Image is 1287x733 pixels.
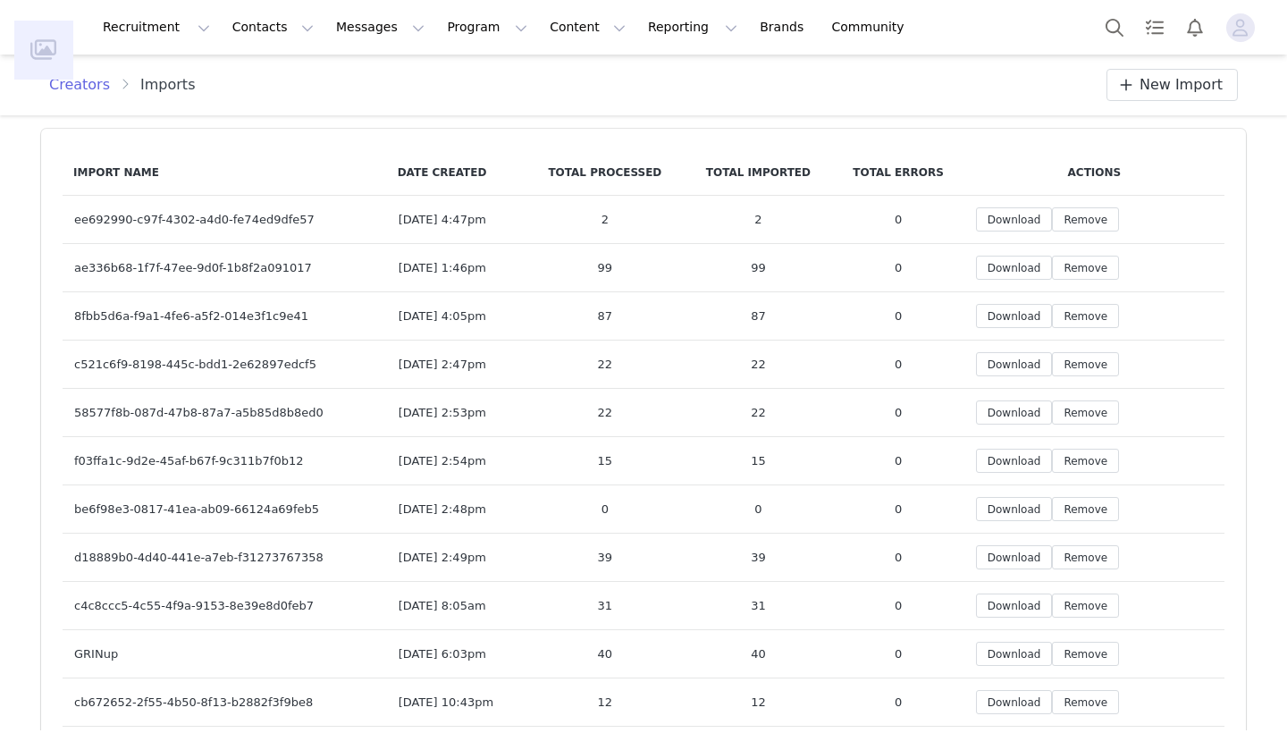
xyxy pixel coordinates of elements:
button: Download [976,352,1053,376]
td: 15 [684,437,832,485]
span: New Import [1140,74,1223,96]
td: [DATE] 2:54pm [387,437,526,485]
button: Remove [1052,690,1119,714]
td: [DATE] 2:49pm [387,534,526,582]
span: 0 [895,213,902,226]
span: 0 [895,358,902,371]
th: Total Errors [832,150,963,196]
button: Program [436,7,538,47]
button: Download [976,642,1053,666]
button: Reporting [637,7,748,47]
span: 0 [895,454,902,468]
td: 22 [526,389,684,437]
td: 12 [526,678,684,727]
td: [DATE] 4:47pm [387,196,526,244]
span: 0 [895,551,902,564]
td: 87 [684,292,832,341]
td: 31 [526,582,684,630]
td: 58577f8b-087d-47b8-87a7-a5b85d8b8ed0 [63,389,387,437]
td: 0 [684,485,832,534]
button: Profile [1215,13,1273,42]
span: 0 [895,695,902,709]
td: 40 [526,630,684,678]
td: 22 [684,389,832,437]
td: [DATE] 1:46pm [387,244,526,292]
td: ae336b68-1f7f-47ee-9d0f-1b8f2a091017 [63,244,387,292]
span: 0 [895,309,902,323]
a: New Import [1106,69,1238,101]
td: 39 [526,534,684,582]
span: 0 [895,502,902,516]
th: Total Processed [526,150,684,196]
td: [DATE] 4:05pm [387,292,526,341]
td: GRINup [63,630,387,678]
div: avatar [1232,13,1249,42]
td: d18889b0-4d40-441e-a7eb-f31273767358 [63,534,387,582]
td: [DATE] 2:47pm [387,341,526,389]
button: Download [976,545,1053,569]
td: 2 [526,196,684,244]
button: Download [976,690,1053,714]
td: 2 [684,196,832,244]
span: 0 [895,261,902,274]
td: 0 [526,485,684,534]
a: Creators [49,74,121,96]
td: 31 [684,582,832,630]
th: Import Name [63,150,387,196]
td: [DATE] 6:03pm [387,630,526,678]
button: Contacts [222,7,324,47]
td: 15 [526,437,684,485]
button: Recruitment [92,7,221,47]
button: Download [976,594,1053,618]
button: Remove [1052,304,1119,328]
a: Community [821,7,923,47]
button: Remove [1052,497,1119,521]
td: [DATE] 8:05am [387,582,526,630]
button: Content [539,7,636,47]
button: Notifications [1175,7,1215,47]
td: [DATE] 2:53pm [387,389,526,437]
td: 22 [684,341,832,389]
td: 40 [684,630,832,678]
button: Search [1095,7,1134,47]
a: Tasks [1135,7,1174,47]
button: Messages [325,7,435,47]
button: Remove [1052,449,1119,473]
td: 8fbb5d6a-f9a1-4fe6-a5f2-014e3f1c9e41 [63,292,387,341]
span: 0 [895,599,902,612]
button: Remove [1052,400,1119,425]
td: be6f98e3-0817-41ea-ab09-66124a69feb5 [63,485,387,534]
td: 99 [684,244,832,292]
button: Remove [1052,352,1119,376]
button: Download [976,256,1053,280]
button: Remove [1052,207,1119,232]
td: 22 [526,341,684,389]
button: Remove [1052,545,1119,569]
th: Total Imported [684,150,832,196]
td: 39 [684,534,832,582]
button: Remove [1052,256,1119,280]
button: Download [976,304,1053,328]
button: Remove [1052,594,1119,618]
td: 99 [526,244,684,292]
span: 0 [895,406,902,419]
td: ee692990-c97f-4302-a4d0-fe74ed9dfe57 [63,196,387,244]
td: 87 [526,292,684,341]
td: 12 [684,678,832,727]
button: Remove [1052,642,1119,666]
th: Date Created [387,150,526,196]
td: [DATE] 10:43pm [387,678,526,727]
button: Download [976,400,1053,425]
td: cb672652-2f55-4b50-8f13-b2882f3f9be8 [63,678,387,727]
td: c4c8ccc5-4c55-4f9a-9153-8e39e8d0feb7 [63,582,387,630]
button: Download [976,497,1053,521]
th: Actions [964,150,1224,196]
button: Download [976,449,1053,473]
button: Download [976,207,1053,232]
td: f03ffa1c-9d2e-45af-b67f-9c311b7f0b12 [63,437,387,485]
span: 0 [895,647,902,661]
a: Brands [749,7,820,47]
td: [DATE] 2:48pm [387,485,526,534]
td: c521c6f9-8198-445c-bdd1-2e62897edcf5 [63,341,387,389]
